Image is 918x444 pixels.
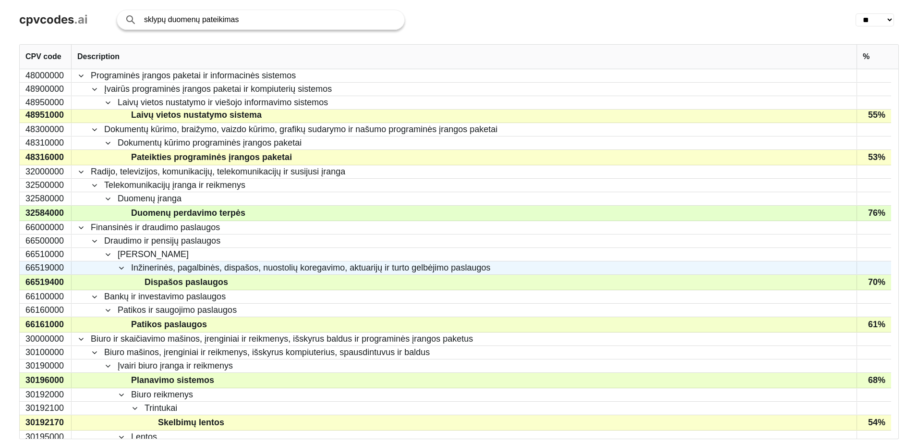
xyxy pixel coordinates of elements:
[20,415,72,430] div: 30192170
[20,373,72,388] div: 30196000
[104,291,226,303] span: Bankų ir investavimo paslaugos
[131,318,207,332] span: Patikos paslaugos
[131,389,193,401] span: Biuro reikmenys
[145,275,228,289] span: Dispašos paslaugos
[104,123,497,136] span: Dokumentų kūrimo, braižymo, vaizdo kūrimo, grafikų sudarymo ir našumo programinės įrangos paketai
[118,137,302,149] span: Dokumentų kūrimo programinės įrangos paketai
[20,150,72,165] div: 48316000
[20,346,72,359] div: 30100000
[20,402,72,415] div: 30192100
[118,248,189,260] span: [PERSON_NAME]
[863,52,870,61] span: %
[20,108,72,123] div: 48951000
[20,83,72,96] div: 48900000
[91,222,220,234] span: Finansinės ir draudimo paslaugos
[131,373,214,387] span: Planavimo sistemos
[104,346,430,358] span: Biuro mašinos, įrenginiai ir reikmenys, išskyrus kompiuterius, spausdintuvus ir baldus
[20,333,72,345] div: 30000000
[857,317,891,332] div: 61%
[20,388,72,401] div: 30192000
[20,431,72,444] div: 30195000
[144,10,395,29] input: Search products or services...
[857,373,891,388] div: 68%
[91,166,345,178] span: Radijo, televizijos, komunikacijų, telekomunikacijų ir susijusi įranga
[118,97,328,109] span: Laivų vietos nustatymo ir viešojo informavimo sistemos
[131,150,292,164] span: Pateikties programinės įrangos paketai
[20,304,72,317] div: 66160000
[131,262,490,274] span: Inžinerinės, pagalbinės, dispašos, nuostolių koregavimo, aktuarijų ir turto gelbėjimo paslaugos
[104,83,332,95] span: Įvairūs programinės įrangos paketai ir kompiuterių sistemos
[20,275,72,290] div: 66519400
[20,165,72,178] div: 32000000
[20,317,72,332] div: 66161000
[131,108,262,122] span: Laivų vietos nustatymo sistema
[158,416,224,430] span: Skelbimų lentos
[857,150,891,165] div: 53%
[91,333,473,345] span: Biuro ir skaičiavimo mašinos, įrenginiai ir reikmenys, išskyrus baldus ir programinės įrangos pak...
[131,206,245,220] span: Duomenų perdavimo terpės
[20,206,72,221] div: 32584000
[25,52,61,61] span: CPV code
[118,304,237,316] span: Patikos ir saugojimo paslaugos
[20,136,72,149] div: 48310000
[20,123,72,136] div: 48300000
[20,261,72,274] div: 66519000
[118,360,233,372] span: Įvairi biuro įranga ir reikmenys
[20,221,72,234] div: 66000000
[20,248,72,261] div: 66510000
[857,415,891,430] div: 54%
[857,275,891,290] div: 70%
[20,69,72,82] div: 48000000
[857,108,891,123] div: 55%
[20,179,72,192] div: 32500000
[145,402,177,414] span: Trintukai
[19,12,74,26] span: cpvcodes
[131,431,157,443] span: Lentos
[118,193,181,205] span: Duomenų įranga
[20,359,72,372] div: 30190000
[20,234,72,247] div: 66500000
[104,179,245,191] span: Telekomunikacijų įranga ir reikmenys
[857,206,891,221] div: 76%
[91,70,296,82] span: Programinės įrangos paketai ir informacinės sistemos
[19,13,88,27] a: cpvcodes.ai
[104,235,220,247] span: Draudimo ir pensijų paslaugos
[20,290,72,303] div: 66100000
[74,12,88,26] span: .ai
[77,52,120,61] span: Description
[20,192,72,205] div: 32580000
[20,96,72,109] div: 48950000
